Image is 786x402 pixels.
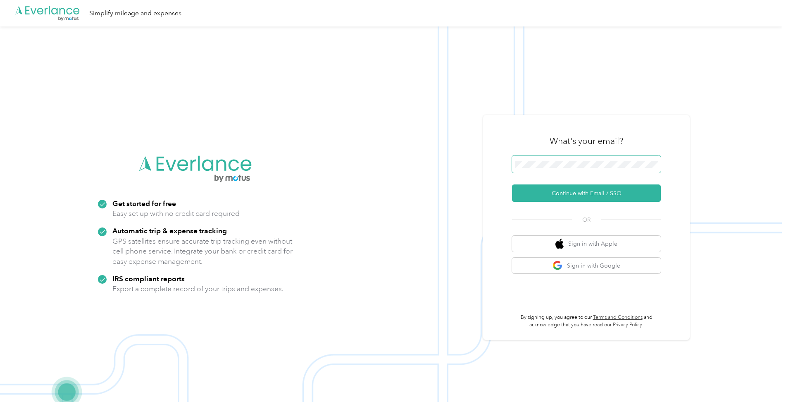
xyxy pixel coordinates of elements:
[512,314,661,328] p: By signing up, you agree to our and acknowledge that you have read our .
[112,208,240,219] p: Easy set up with no credit card required
[553,261,563,271] img: google logo
[512,258,661,274] button: google logoSign in with Google
[112,226,227,235] strong: Automatic trip & expense tracking
[613,322,642,328] a: Privacy Policy
[112,236,293,267] p: GPS satellites ensure accurate trip tracking even without cell phone service. Integrate your bank...
[112,199,176,208] strong: Get started for free
[512,236,661,252] button: apple logoSign in with Apple
[572,215,601,224] span: OR
[512,184,661,202] button: Continue with Email / SSO
[593,314,643,321] a: Terms and Conditions
[112,284,283,294] p: Export a complete record of your trips and expenses.
[555,239,564,249] img: apple logo
[112,274,185,283] strong: IRS compliant reports
[550,135,623,147] h3: What's your email?
[89,8,181,19] div: Simplify mileage and expenses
